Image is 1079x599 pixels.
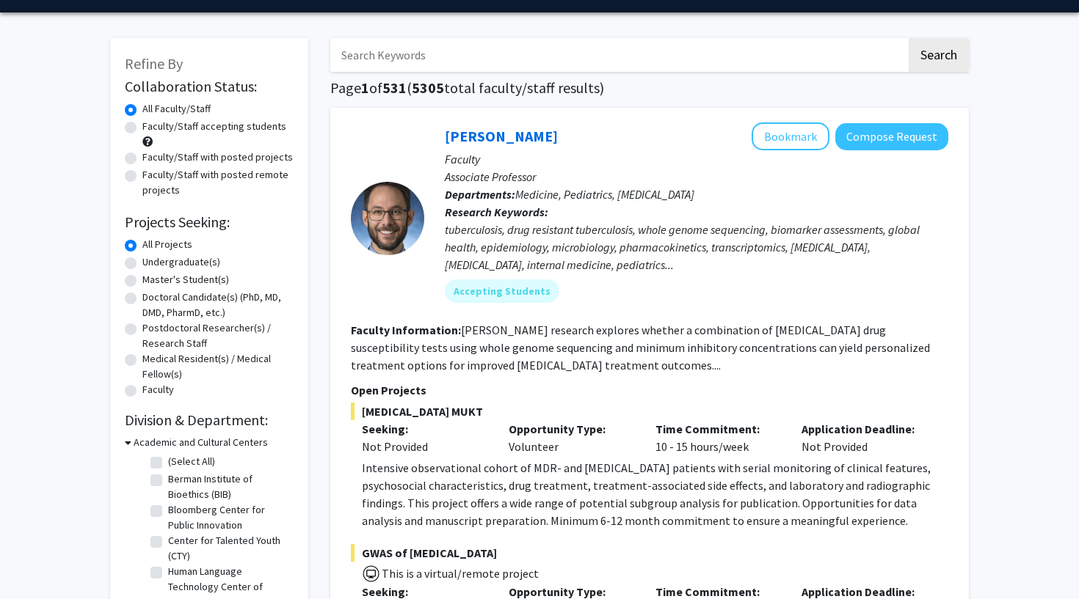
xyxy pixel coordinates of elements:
input: Search Keywords [330,38,907,72]
span: Medicine, Pediatrics, [MEDICAL_DATA] [515,187,694,202]
label: Bloomberg Center for Public Innovation [168,502,290,533]
p: Application Deadline: [802,420,926,438]
p: Time Commitment: [655,420,780,438]
fg-read-more: [PERSON_NAME] research explores whether a combination of [MEDICAL_DATA] drug susceptibility tests... [351,323,930,372]
p: Seeking: [362,420,487,438]
div: tuberculosis, drug resistant tuberculosis, whole genome sequencing, biomarker assessments, global... [445,221,948,273]
a: [PERSON_NAME] [445,127,558,145]
label: Faculty/Staff with posted projects [142,150,293,165]
div: Volunteer [498,420,644,455]
p: Open Projects [351,381,948,399]
span: This is a virtual/remote project [380,566,539,581]
label: All Projects [142,237,192,252]
button: Compose Request to Jeffrey Tornheim [835,123,948,150]
iframe: Chat [11,533,62,588]
span: Refine By [125,54,183,73]
b: Departments: [445,187,515,202]
span: 531 [382,78,407,97]
label: Faculty/Staff accepting students [142,119,286,134]
span: [MEDICAL_DATA] MUKT [351,403,948,420]
div: Not Provided [362,438,487,455]
label: Master's Student(s) [142,272,229,287]
p: Intensive observational cohort of MDR- and [MEDICAL_DATA] patients with serial monitoring of clin... [362,459,948,529]
span: 1 [361,78,369,97]
label: Center for Talented Youth (CTY) [168,533,290,564]
h1: Page of ( total faculty/staff results) [330,79,969,97]
p: Faculty [445,150,948,168]
h2: Division & Department: [125,411,294,429]
button: Search [909,38,969,72]
label: Undergraduate(s) [142,254,220,270]
p: Opportunity Type: [509,420,633,438]
label: Postdoctoral Researcher(s) / Research Staff [142,320,294,351]
label: Faculty/Staff with posted remote projects [142,167,294,198]
label: Faculty [142,382,174,397]
b: Faculty Information: [351,323,461,337]
label: All Faculty/Staff [142,101,211,117]
div: 10 - 15 hours/week [644,420,791,455]
p: Associate Professor [445,168,948,185]
span: GWAS of [MEDICAL_DATA] [351,544,948,562]
h3: Academic and Cultural Centers [134,435,268,450]
label: (Select All) [168,454,215,469]
b: Research Keywords: [445,205,548,219]
mat-chip: Accepting Students [445,279,559,303]
div: Not Provided [791,420,937,455]
label: Medical Resident(s) / Medical Fellow(s) [142,351,294,382]
label: Berman Institute of Bioethics (BIB) [168,471,290,502]
h2: Collaboration Status: [125,78,294,95]
label: Doctoral Candidate(s) (PhD, MD, DMD, PharmD, etc.) [142,290,294,320]
span: 5305 [412,78,444,97]
button: Add Jeffrey Tornheim to Bookmarks [752,122,829,150]
h2: Projects Seeking: [125,213,294,231]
